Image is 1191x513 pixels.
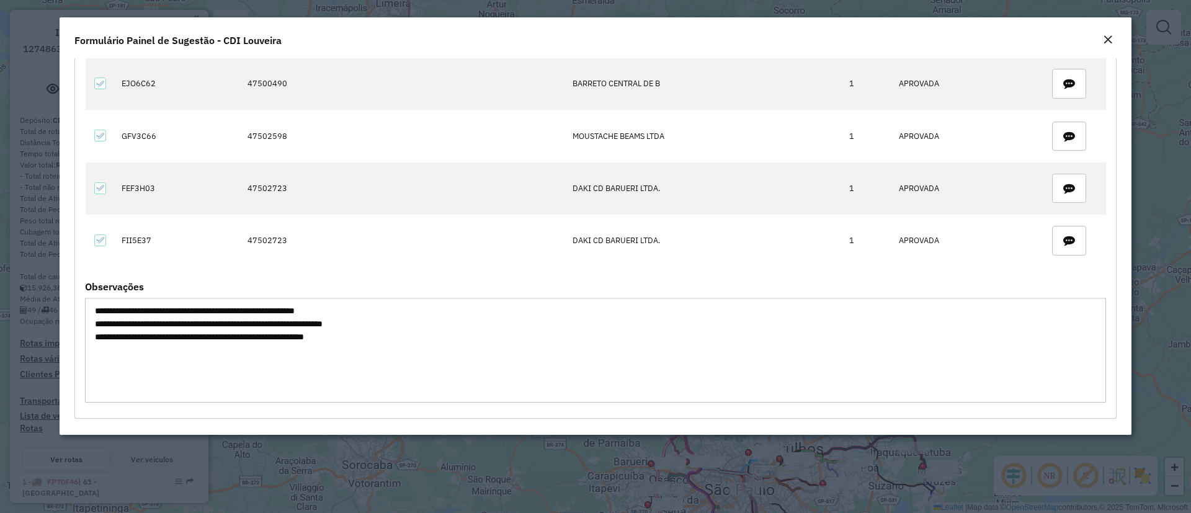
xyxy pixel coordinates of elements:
[241,58,566,110] td: 47500490
[566,110,842,162] td: MOUSTACHE BEAMS LTDA
[1103,35,1113,45] em: Fechar
[1099,32,1117,48] button: Close
[115,110,241,162] td: GFV3C66
[241,110,566,162] td: 47502598
[115,58,241,110] td: EJO6C62
[892,58,1033,110] td: APROVADA
[566,215,842,267] td: DAKI CD BARUERI LTDA.
[892,110,1033,162] td: APROVADA
[74,26,1117,419] div: Mapas Sugeridos: Placa-Cliente - NÃO ATENDIDA AUTOMATICAMENTE
[892,215,1033,267] td: APROVADA
[842,163,892,215] td: 1
[842,58,892,110] td: 1
[115,163,241,215] td: FEF3H03
[115,215,241,267] td: FII5E37
[85,279,144,294] label: Observações
[892,163,1033,215] td: APROVADA
[241,215,566,267] td: 47502723
[241,163,566,215] td: 47502723
[842,215,892,267] td: 1
[74,33,282,48] h4: Formulário Painel de Sugestão - CDI Louveira
[566,58,842,110] td: BARRETO CENTRAL DE B
[566,163,842,215] td: DAKI CD BARUERI LTDA.
[842,110,892,162] td: 1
